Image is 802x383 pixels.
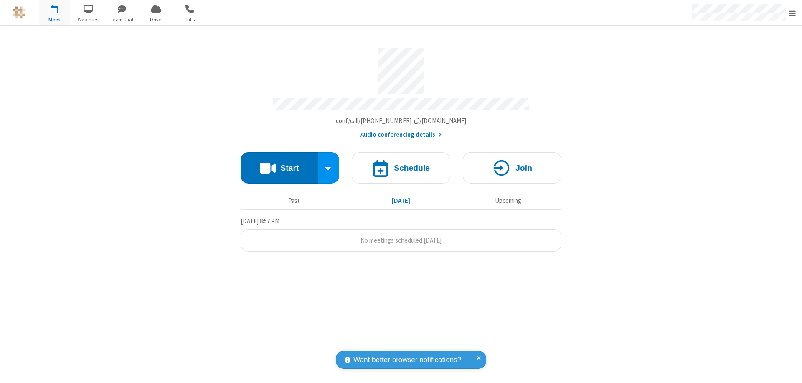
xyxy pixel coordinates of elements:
[73,16,104,23] span: Webinars
[336,116,467,126] button: Copy my meeting room linkCopy my meeting room link
[39,16,70,23] span: Meet
[174,16,206,23] span: Calls
[241,41,561,140] section: Account details
[318,152,340,184] div: Start conference options
[515,164,532,172] h4: Join
[458,193,558,209] button: Upcoming
[360,130,442,140] button: Audio conferencing details
[336,117,467,125] span: Copy my meeting room link
[463,152,561,184] button: Join
[241,217,279,225] span: [DATE] 8:57 PM
[140,16,172,23] span: Drive
[352,152,450,184] button: Schedule
[241,216,561,252] section: Today's Meetings
[394,164,430,172] h4: Schedule
[280,164,299,172] h4: Start
[107,16,138,23] span: Team Chat
[360,236,442,244] span: No meetings scheduled [DATE]
[353,355,461,365] span: Want better browser notifications?
[13,6,25,19] img: QA Selenium DO NOT DELETE OR CHANGE
[241,152,318,184] button: Start
[244,193,345,209] button: Past
[351,193,452,209] button: [DATE]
